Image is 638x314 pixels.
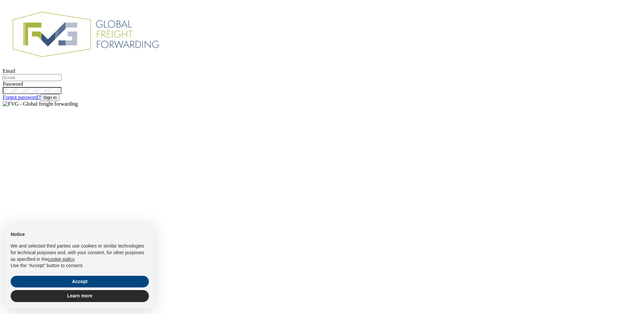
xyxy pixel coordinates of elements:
[3,68,15,74] label: Email
[3,74,61,81] input: Email
[3,101,78,107] img: FVG - Global freight forwarding
[48,257,74,262] a: cookie policy
[11,243,149,262] p: We and selected third parties use cookies or similar technologies for technical purposes and, wit...
[11,262,149,269] p: Use the “Accept” button to consent.
[3,94,41,100] a: Forgot password?
[11,231,149,238] h2: Notice
[11,290,149,302] button: Learn more
[3,81,23,87] label: Password
[11,276,149,288] button: Accept
[41,94,59,101] button: Sign in
[3,3,169,67] img: FVG - Global freight forwarding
